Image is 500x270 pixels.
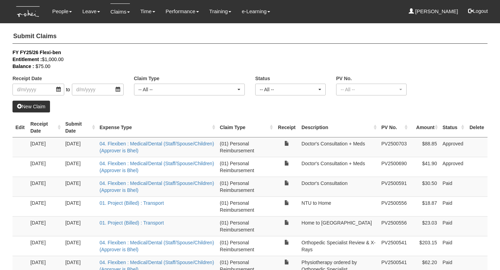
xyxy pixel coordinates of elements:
[12,56,477,63] div: $1,000.00
[27,216,62,236] td: [DATE]
[299,137,378,157] td: Doctor's Consultation + Meds
[409,3,458,19] a: [PERSON_NAME]
[97,118,217,137] th: Expense Type : activate to sort column ascending
[100,161,214,173] a: 04. Flexiben : Medical/Dental (Staff/Spouse/Children) (Approver is Bhel)
[12,101,50,112] a: New Claim
[27,137,62,157] td: [DATE]
[12,57,42,62] b: Entitlement :
[12,64,34,69] b: Balance :
[217,236,275,256] td: (01) Personal Reimbursement
[100,200,164,206] a: 01. Project (Billed) : Transport
[440,137,466,157] td: Approved
[62,137,97,157] td: [DATE]
[12,84,64,95] input: d/m/yyyy
[299,216,378,236] td: Home to [GEOGRAPHIC_DATA]
[62,118,97,137] th: Submit Date : activate to sort column ascending
[409,196,440,216] td: $18.87
[440,157,466,177] td: Approved
[255,84,326,95] button: -- All --
[275,118,299,137] th: Receipt
[378,118,409,137] th: PV No. : activate to sort column ascending
[440,216,466,236] td: Paid
[64,84,72,95] span: to
[100,180,214,193] a: 04. Flexiben : Medical/Dental (Staff/Spouse/Children) (Approver is Bhel)
[27,236,62,256] td: [DATE]
[463,3,493,19] button: Logout
[409,137,440,157] td: $88.85
[217,118,275,137] th: Claim Type : activate to sort column ascending
[209,3,232,19] a: Training
[62,157,97,177] td: [DATE]
[378,236,409,256] td: PV2500541
[62,236,97,256] td: [DATE]
[341,86,398,93] div: -- All --
[299,236,378,256] td: Orthopedic Specialist Review & X-Rays
[62,177,97,196] td: [DATE]
[27,177,62,196] td: [DATE]
[12,50,61,55] b: FY FY25/26 Flexi-ben
[100,141,214,153] a: 04. Flexiben : Medical/Dental (Staff/Spouse/Children) (Approver is Bhel)
[166,3,199,19] a: Performance
[110,3,130,20] a: Claims
[62,196,97,216] td: [DATE]
[12,29,487,44] h4: Submit Claims
[217,196,275,216] td: (01) Personal Reimbursement
[336,84,407,95] button: -- All --
[217,157,275,177] td: (01) Personal Reimbursement
[378,196,409,216] td: PV2500556
[260,86,317,93] div: -- All --
[440,177,466,196] td: Paid
[27,157,62,177] td: [DATE]
[27,118,62,137] th: Receipt Date : activate to sort column ascending
[299,177,378,196] td: Doctor's Consultation
[82,3,100,19] a: Leave
[409,177,440,196] td: $30.50
[378,137,409,157] td: PV2500703
[440,236,466,256] td: Paid
[378,177,409,196] td: PV2500591
[409,118,440,137] th: Amount : activate to sort column ascending
[299,196,378,216] td: NTU to Home
[100,220,164,226] a: 01. Project (Billed) : Transport
[72,84,124,95] input: d/m/yyyy
[100,240,214,252] a: 04. Flexiben : Medical/Dental (Staff/Spouse/Children) (Approver is Bhel)
[255,75,270,82] label: Status
[299,118,378,137] th: Description : activate to sort column ascending
[134,84,245,95] button: -- All --
[217,216,275,236] td: (01) Personal Reimbursement
[409,216,440,236] td: $23.03
[27,196,62,216] td: [DATE]
[409,236,440,256] td: $203.15
[52,3,72,19] a: People
[35,64,50,69] span: $75.00
[242,3,270,19] a: e-Learning
[140,3,155,19] a: Time
[466,118,487,137] th: Delete
[12,118,27,137] th: Edit
[62,216,97,236] td: [DATE]
[440,196,466,216] td: Paid
[440,118,466,137] th: Status : activate to sort column ascending
[336,75,352,82] label: PV No.
[217,137,275,157] td: (01) Personal Reimbursement
[134,75,160,82] label: Claim Type
[378,157,409,177] td: PV2500690
[12,75,42,82] label: Receipt Date
[217,177,275,196] td: (01) Personal Reimbursement
[378,216,409,236] td: PV2500556
[139,86,236,93] div: -- All --
[299,157,378,177] td: Doctor's Consultation + Meds
[409,157,440,177] td: $41.90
